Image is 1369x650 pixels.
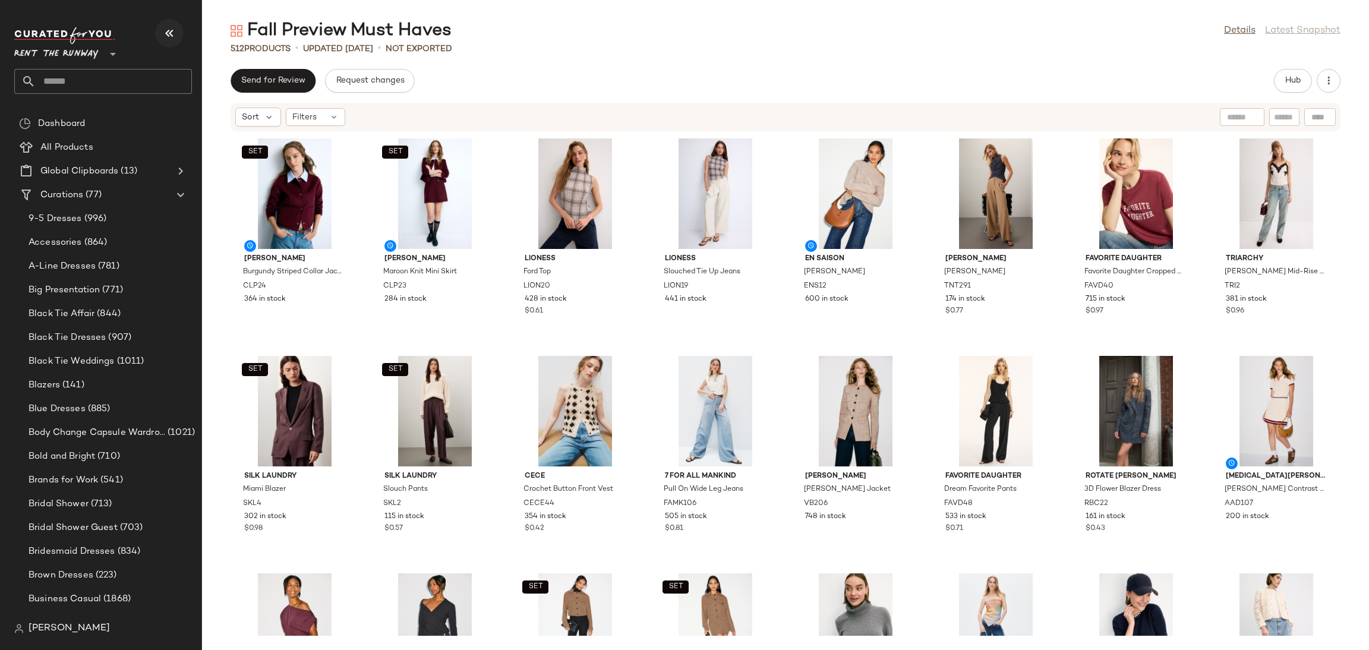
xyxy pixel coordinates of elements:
img: FAVD40.jpg [1076,138,1196,249]
span: Crochet Button Front Vest [523,484,613,495]
span: (885) [86,402,111,416]
span: Blazers [29,378,60,392]
span: (834) [115,545,141,559]
span: (1011) [115,355,144,368]
span: En Saison [805,254,906,264]
img: VB206.jpg [796,356,916,466]
span: • [378,42,381,56]
img: svg%3e [14,624,24,633]
span: CECE44 [523,498,554,509]
span: Favorite Daughter [945,471,1046,482]
span: [PERSON_NAME] [804,267,865,277]
img: CLP23.jpg [375,138,495,249]
span: A-Line Dresses [29,260,96,273]
span: Blue Dresses [29,402,86,416]
img: CLP24.jpg [235,138,355,249]
span: 174 in stock [945,294,985,305]
button: Send for Review [231,69,316,93]
span: LION19 [664,281,688,292]
img: cfy_white_logo.C9jOOHJF.svg [14,27,115,44]
span: 505 in stock [665,512,707,522]
span: Miami Blazer [243,484,286,495]
span: (864) [82,236,108,250]
span: CLP23 [383,281,406,292]
span: CeCe [525,471,626,482]
span: (907) [106,331,131,345]
span: $0.57 [384,523,403,534]
img: svg%3e [231,25,242,37]
span: All Products [40,141,93,154]
button: SET [242,363,268,376]
span: SKL2 [383,498,401,509]
span: (781) [96,260,119,273]
span: Favorite Daughter Cropped Collegiate Tee [1084,267,1185,277]
span: Business Casual [29,592,101,606]
span: Pull On Wide Leg Jeans [664,484,743,495]
span: [PERSON_NAME] Mid-Rise Darted Straight Leg Jeans [1225,267,1326,277]
span: (223) [93,569,117,582]
span: Bold and Bright [29,450,95,463]
span: Dashboard [38,117,85,131]
span: Accessories [29,236,82,250]
p: Not Exported [386,43,452,55]
span: Rent the Runway [14,40,99,62]
span: 748 in stock [805,512,846,522]
img: FAMK106.jpg [655,356,775,466]
span: [PERSON_NAME] Contrast Piping Dress [1225,484,1326,495]
span: Slouched Tie Up Jeans [664,267,740,277]
button: SET [522,580,548,594]
span: $0.43 [1086,523,1105,534]
img: FAVD48.jpg [936,356,1056,466]
span: SET [387,365,402,374]
span: SKL4 [243,498,261,509]
span: Lioness [525,254,626,264]
span: 302 in stock [244,512,286,522]
span: 428 in stock [525,294,567,305]
a: Details [1224,24,1256,38]
span: Maroon Knit Mini Skirt [383,267,457,277]
span: SET [528,583,542,591]
span: Business Formal [29,616,100,630]
span: (1341) [100,616,130,630]
img: CECE44.jpg [515,356,635,466]
span: Bridal Shower [29,497,89,511]
span: 7 For All Mankind [665,471,766,482]
button: SET [663,580,689,594]
span: Ford Top [523,267,551,277]
span: 354 in stock [525,512,566,522]
span: Silk Laundry [384,471,485,482]
span: Bridesmaid Dresses [29,545,115,559]
img: LION19.jpg [655,138,775,249]
span: Global Clipboards [40,165,118,178]
span: TNT291 [944,281,971,292]
span: 533 in stock [945,512,986,522]
span: SET [247,365,262,374]
span: Filters [292,111,317,124]
span: RBC22 [1084,498,1108,509]
span: SET [387,148,402,156]
span: 600 in stock [805,294,848,305]
span: TRI2 [1225,281,1240,292]
span: Hub [1285,76,1301,86]
span: 715 in stock [1086,294,1125,305]
span: 381 in stock [1226,294,1267,305]
span: 3D Flower Blazer Dress [1084,484,1161,495]
span: 9-5 Dresses [29,212,82,226]
span: FAVD48 [944,498,973,509]
span: 512 [231,45,244,53]
span: (77) [83,188,102,202]
img: svg%3e [19,118,31,130]
span: $0.71 [945,523,963,534]
button: SET [242,146,268,159]
div: Fall Preview Must Haves [231,19,452,43]
span: CLP24 [243,281,266,292]
span: (1021) [165,426,195,440]
span: $0.42 [525,523,544,534]
span: Big Presentation [29,283,100,297]
span: (13) [118,165,137,178]
img: TRI2.jpg [1216,138,1336,249]
span: (1868) [101,592,131,606]
span: Body Change Capsule Wardrobe [29,426,165,440]
span: [PERSON_NAME] [805,471,906,482]
img: TNT291.jpg [936,138,1056,249]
